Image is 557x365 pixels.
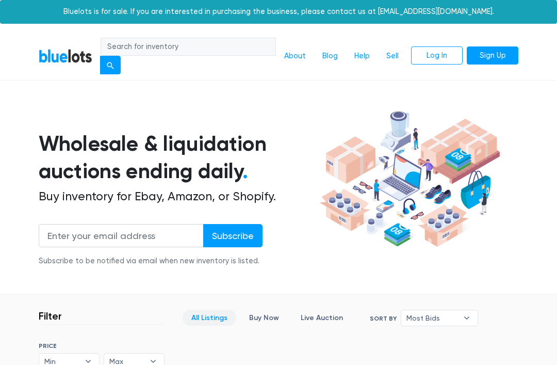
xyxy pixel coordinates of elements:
[39,130,317,185] h1: Wholesale & liquidation auctions ending daily
[240,310,288,326] a: Buy Now
[242,158,248,184] span: .
[406,310,458,326] span: Most Bids
[183,310,236,326] a: All Listings
[101,38,276,56] input: Search for inventory
[292,310,352,326] a: Live Auction
[370,314,397,323] label: Sort By
[276,46,314,66] a: About
[467,46,518,65] a: Sign Up
[456,310,478,326] b: ▾
[411,46,463,65] a: Log In
[39,256,263,267] div: Subscribe to be notified via email when new inventory is listed.
[39,189,317,204] h2: Buy inventory for Ebay, Amazon, or Shopify.
[39,310,62,322] h3: Filter
[39,49,92,64] a: BlueLots
[39,342,165,350] h6: PRICE
[314,46,346,66] a: Blog
[39,224,204,247] input: Enter your email address
[378,46,407,66] a: Sell
[203,224,263,247] input: Subscribe
[346,46,378,66] a: Help
[317,107,503,250] img: hero-ee84e7d0318cb26816c560f6b4441b76977f77a177738b4e94f68c95b2b83dbb.png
